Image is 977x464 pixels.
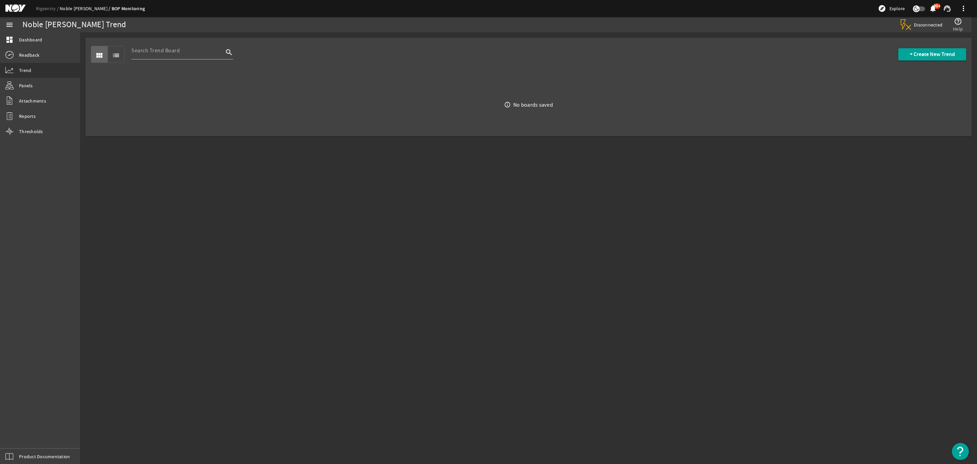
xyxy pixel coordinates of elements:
mat-icon: explore [878,4,886,13]
span: Help [953,25,963,32]
button: more_vert [955,0,972,17]
i: search [225,48,233,56]
button: + Create New Trend [898,48,966,60]
input: Search Trend Board [131,47,224,55]
div: No boards saved [513,102,553,108]
mat-icon: dashboard [5,36,14,44]
span: Panels [19,82,33,89]
a: BOP Monitoring [112,5,145,12]
button: Open Resource Center [952,443,969,460]
mat-icon: help_outline [954,17,962,25]
span: Attachments [19,97,46,104]
button: 99+ [929,5,936,12]
i: info_outline [504,102,511,108]
div: Noble [PERSON_NAME] Trend [22,21,126,28]
span: Readback [19,52,39,58]
span: Trend [19,67,31,74]
mat-icon: support_agent [943,4,951,13]
span: Reports [19,113,36,120]
mat-icon: list [112,51,120,59]
a: Noble [PERSON_NAME] [60,5,112,12]
span: + Create New Trend [910,51,955,58]
a: Rigsentry [36,5,60,12]
button: Explore [875,3,907,14]
span: Thresholds [19,128,43,135]
span: Explore [889,5,905,12]
span: Product Documentation [19,453,70,460]
mat-icon: view_module [95,51,103,59]
mat-icon: notifications [929,4,937,13]
span: Dashboard [19,36,42,43]
span: Disconnected [914,22,943,28]
mat-icon: menu [5,21,14,29]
